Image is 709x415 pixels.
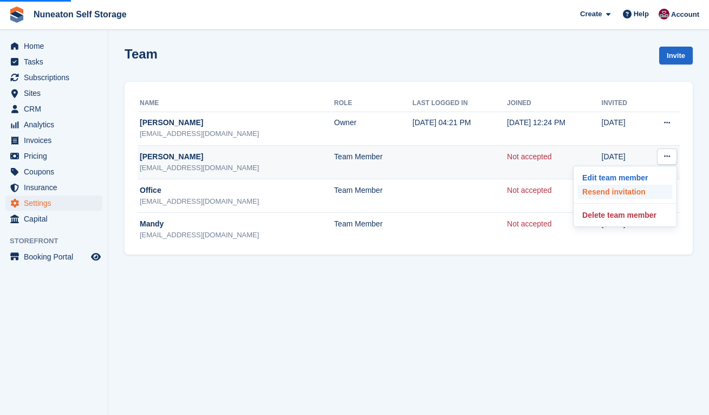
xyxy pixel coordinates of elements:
a: menu [5,70,102,85]
span: Sites [24,86,89,101]
td: [DATE] [602,145,643,179]
div: [PERSON_NAME] [140,151,334,163]
div: [EMAIL_ADDRESS][DOMAIN_NAME] [140,196,334,207]
a: Not accepted [507,186,552,194]
span: Settings [24,196,89,211]
td: [DATE] [602,112,643,145]
div: [EMAIL_ADDRESS][DOMAIN_NAME] [140,230,334,241]
span: Pricing [24,148,89,164]
span: Capital [24,211,89,226]
td: Team Member [334,212,413,246]
a: Not accepted [507,219,552,228]
a: Edit team member [578,171,672,185]
span: Help [634,9,649,20]
div: [EMAIL_ADDRESS][DOMAIN_NAME] [140,163,334,173]
span: Coupons [24,164,89,179]
a: Delete team member [578,208,672,222]
a: menu [5,86,102,101]
a: Not accepted [507,152,552,161]
a: Resend invitation [578,185,672,199]
th: Last logged in [413,95,508,112]
div: [PERSON_NAME] [140,117,334,128]
a: menu [5,211,102,226]
span: Home [24,38,89,54]
a: menu [5,148,102,164]
span: Booking Portal [24,249,89,264]
a: menu [5,180,102,195]
a: Invite [659,47,693,64]
div: Office [140,185,334,196]
a: menu [5,164,102,179]
a: Nuneaton Self Storage [29,5,131,23]
td: [DATE] 12:24 PM [507,112,602,145]
a: menu [5,101,102,116]
span: Create [580,9,602,20]
span: Account [671,9,699,20]
div: Mandy [140,218,334,230]
div: [EMAIL_ADDRESS][DOMAIN_NAME] [140,128,334,139]
span: CRM [24,101,89,116]
th: Invited [602,95,643,112]
span: Subscriptions [24,70,89,85]
span: Insurance [24,180,89,195]
td: [DATE] 04:21 PM [413,112,508,145]
td: [DATE] [602,212,643,246]
span: Tasks [24,54,89,69]
td: Team Member [334,179,413,212]
span: Invoices [24,133,89,148]
th: Joined [507,95,602,112]
td: Owner [334,112,413,145]
img: Chris Palmer [659,9,669,20]
h1: Team [125,47,158,61]
td: Team Member [334,145,413,179]
img: stora-icon-8386f47178a22dfd0bd8f6a31ec36ba5ce8667c1dd55bd0f319d3a0aa187defe.svg [9,7,25,23]
span: Storefront [10,236,108,247]
a: Preview store [89,250,102,263]
a: menu [5,38,102,54]
a: menu [5,54,102,69]
a: menu [5,249,102,264]
th: Role [334,95,413,112]
a: menu [5,117,102,132]
a: menu [5,196,102,211]
a: menu [5,133,102,148]
th: Name [138,95,334,112]
span: Analytics [24,117,89,132]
